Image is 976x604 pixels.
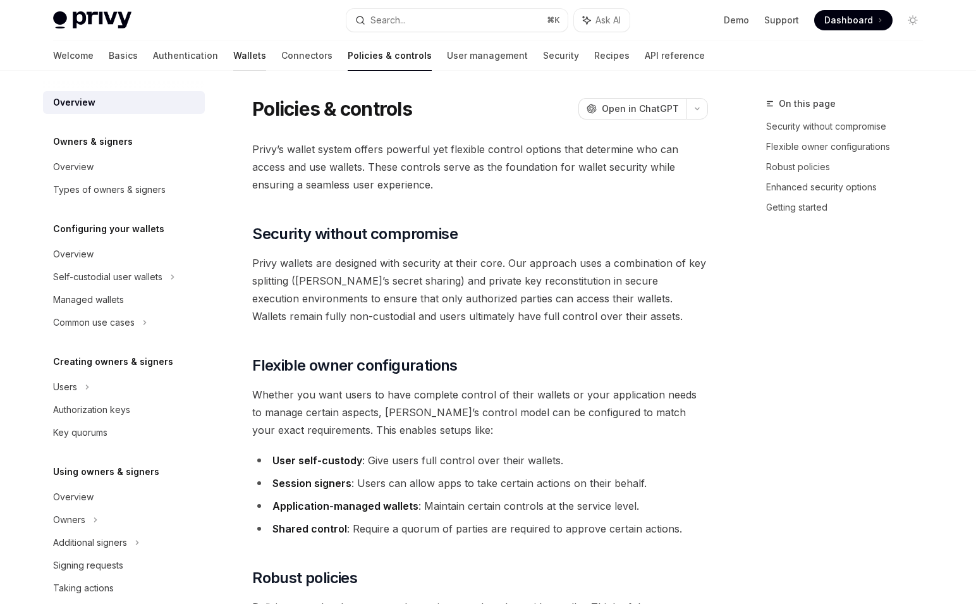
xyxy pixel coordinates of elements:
[594,40,630,71] a: Recipes
[43,178,205,201] a: Types of owners & signers
[766,177,933,197] a: Enhanced security options
[764,14,799,27] a: Support
[272,522,347,535] strong: Shared control
[272,454,362,467] strong: User self-custody
[595,14,621,27] span: Ask AI
[53,354,173,369] h5: Creating owners & signers
[43,421,205,444] a: Key quorums
[153,40,218,71] a: Authentication
[53,535,127,550] div: Additional signers
[53,425,107,440] div: Key quorums
[724,14,749,27] a: Demo
[43,398,205,421] a: Authorization keys
[233,40,266,71] a: Wallets
[252,355,458,376] span: Flexible owner configurations
[53,95,95,110] div: Overview
[109,40,138,71] a: Basics
[53,40,94,71] a: Welcome
[346,9,568,32] button: Search...⌘K
[252,452,708,469] li: : Give users full control over their wallets.
[814,10,893,30] a: Dashboard
[43,156,205,178] a: Overview
[53,221,164,237] h5: Configuring your wallets
[43,91,205,114] a: Overview
[348,40,432,71] a: Policies & controls
[272,477,351,490] strong: Session signers
[53,512,85,527] div: Owners
[43,577,205,600] a: Taking actions
[53,315,135,330] div: Common use cases
[43,243,205,266] a: Overview
[252,97,412,120] h1: Policies & controls
[574,9,630,32] button: Ask AI
[252,224,458,244] span: Security without compromise
[447,40,528,71] a: User management
[53,402,130,417] div: Authorization keys
[43,554,205,577] a: Signing requests
[43,288,205,311] a: Managed wallets
[370,13,406,28] div: Search...
[766,116,933,137] a: Security without compromise
[53,247,94,262] div: Overview
[53,134,133,149] h5: Owners & signers
[53,292,124,307] div: Managed wallets
[903,10,923,30] button: Toggle dark mode
[53,464,159,479] h5: Using owners & signers
[779,96,836,111] span: On this page
[53,379,77,395] div: Users
[53,490,94,505] div: Overview
[53,581,114,596] div: Taking actions
[602,102,679,115] span: Open in ChatGPT
[53,269,162,285] div: Self-custodial user wallets
[252,386,708,439] span: Whether you want users to have complete control of their wallets or your application needs to man...
[53,11,131,29] img: light logo
[578,98,686,120] button: Open in ChatGPT
[543,40,579,71] a: Security
[272,500,418,512] strong: Application-managed wallets
[53,182,166,197] div: Types of owners & signers
[252,254,708,325] span: Privy wallets are designed with security at their core. Our approach uses a combination of key sp...
[766,197,933,218] a: Getting started
[252,140,708,194] span: Privy’s wallet system offers powerful yet flexible control options that determine who can access ...
[53,159,94,175] div: Overview
[645,40,705,71] a: API reference
[252,568,357,588] span: Robust policies
[252,520,708,538] li: : Require a quorum of parties are required to approve certain actions.
[766,157,933,177] a: Robust policies
[252,497,708,515] li: : Maintain certain controls at the service level.
[43,486,205,508] a: Overview
[252,474,708,492] li: : Users can allow apps to take certain actions on their behalf.
[766,137,933,157] a: Flexible owner configurations
[547,15,560,25] span: ⌘ K
[53,558,123,573] div: Signing requests
[281,40,332,71] a: Connectors
[824,14,873,27] span: Dashboard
